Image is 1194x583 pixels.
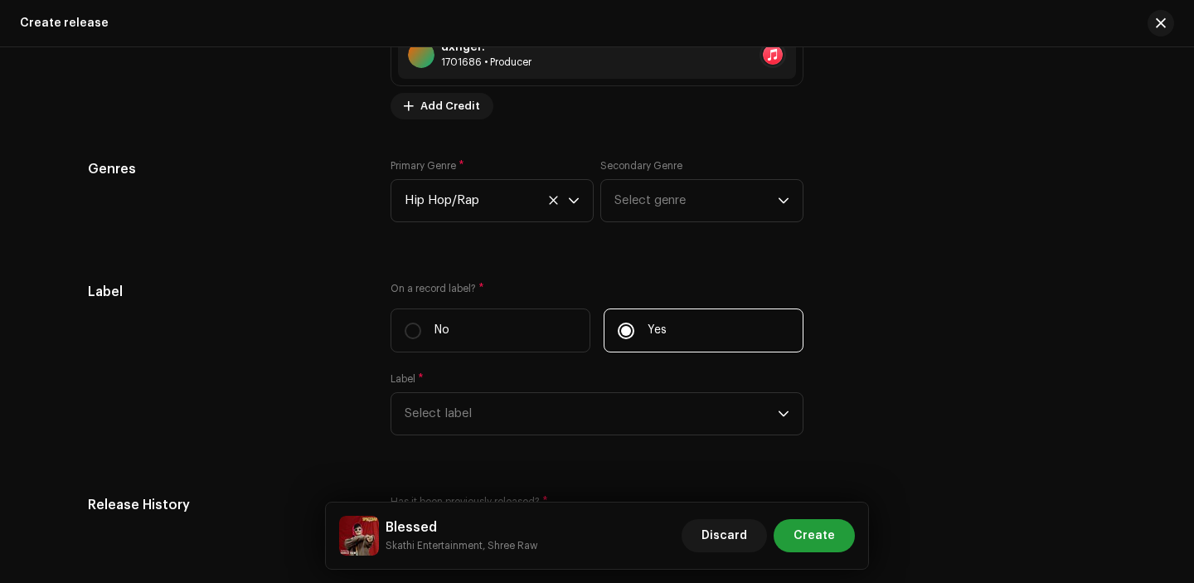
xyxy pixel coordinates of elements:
label: Label [391,372,424,386]
span: Discard [701,519,747,552]
h5: Label [88,282,364,302]
button: Discard [682,519,767,552]
span: Select genre [614,180,778,221]
small: Blessed [386,537,538,554]
span: Add Credit [420,90,480,123]
h5: Blessed [386,517,538,537]
h5: Genres [88,159,364,179]
img: a560a30d-b73d-4a45-a655-61c4e79b0f7c [339,516,379,556]
label: Secondary Genre [600,159,682,172]
div: dropdown trigger [568,180,580,221]
p: No [434,322,449,339]
div: dropdown trigger [778,393,789,435]
div: dropdown trigger [778,180,789,221]
span: Create [794,519,835,552]
button: Add Credit [391,93,493,119]
div: Producer [441,56,531,69]
label: Primary Genre [391,159,464,172]
span: Hip Hop/Rap [405,180,568,221]
span: Select label [405,393,778,435]
label: Has it been previously released? [391,495,803,508]
button: Create [774,519,855,552]
div: dxnger. [441,41,531,54]
h5: Release History [88,495,364,515]
label: On a record label? [391,282,803,295]
p: Yes [648,322,667,339]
